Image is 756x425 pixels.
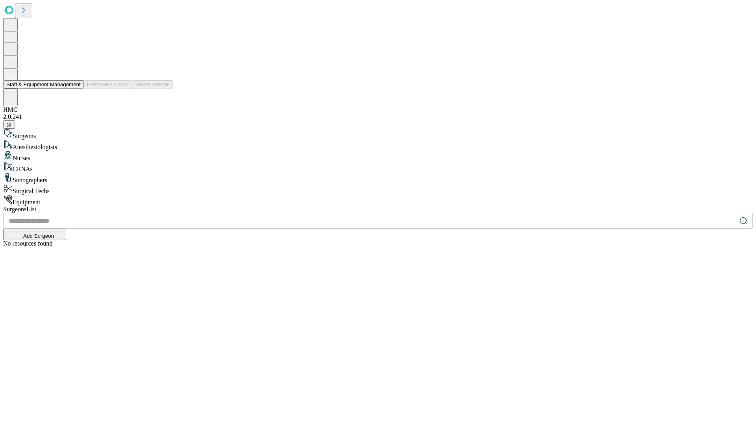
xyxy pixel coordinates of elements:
[3,184,753,195] div: Surgical Techs
[3,106,753,113] div: HMC
[3,129,753,140] div: Surgeons
[3,140,753,151] div: Anesthesiologists
[3,240,753,247] div: No resources found
[3,206,753,213] div: Surgeons List
[84,80,131,89] button: Preference Cards
[6,122,12,128] span: @
[3,120,15,129] button: @
[131,80,173,89] button: Tenant Params
[3,113,753,120] div: 2.0.241
[3,229,66,240] button: Add Surgeon
[23,233,54,239] span: Add Surgeon
[3,162,753,173] div: CRNAs
[3,80,84,89] button: Staff & Equipment Management
[3,195,753,206] div: Equipment
[3,173,753,184] div: Sonographers
[3,151,753,162] div: Nurses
